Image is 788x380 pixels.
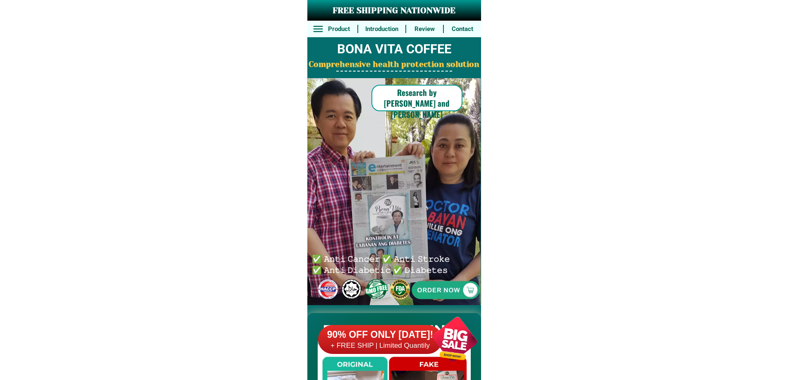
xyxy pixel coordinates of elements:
h6: Research by [PERSON_NAME] and [PERSON_NAME] [371,87,462,120]
h6: Introduction [362,24,401,34]
h2: FAKE VS ORIGINAL [307,320,481,342]
h2: BONA VITA COFFEE [307,40,481,59]
h6: ✅ 𝙰𝚗𝚝𝚒 𝙲𝚊𝚗𝚌𝚎𝚛 ✅ 𝙰𝚗𝚝𝚒 𝚂𝚝𝚛𝚘𝚔𝚎 ✅ 𝙰𝚗𝚝𝚒 𝙳𝚒𝚊𝚋𝚎𝚝𝚒𝚌 ✅ 𝙳𝚒𝚊𝚋𝚎𝚝𝚎𝚜 [312,253,453,275]
h3: FREE SHIPPING NATIONWIDE [307,5,481,17]
h6: Product [325,24,353,34]
h2: Comprehensive health protection solution [307,59,481,71]
h6: Review [411,24,439,34]
h6: + FREE SHIP | Limited Quantily [318,341,442,350]
h6: Contact [448,24,477,34]
h6: 90% OFF ONLY [DATE]! [318,329,442,341]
